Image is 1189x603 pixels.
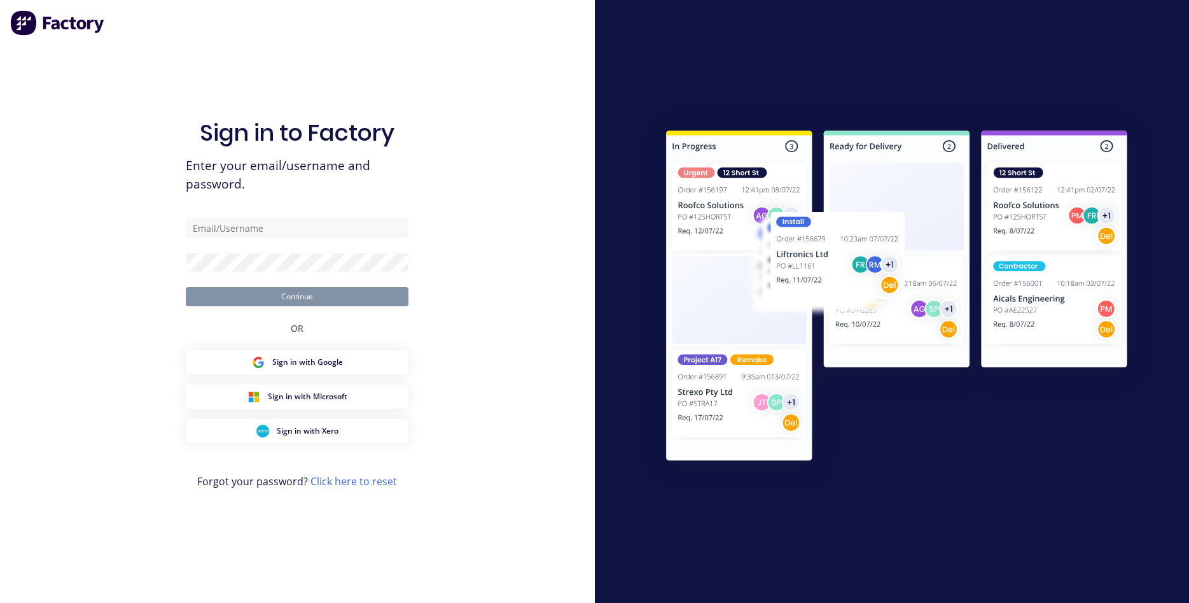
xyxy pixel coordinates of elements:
span: Sign in with Microsoft [268,391,347,402]
input: Email/Username [186,218,408,238]
span: Enter your email/username and password. [186,157,408,194]
span: Sign in with Xero [277,425,338,437]
div: OR [291,306,303,350]
img: Xero Sign in [256,425,269,437]
span: Forgot your password? [197,474,397,489]
img: Google Sign in [252,356,265,369]
button: Microsoft Sign inSign in with Microsoft [186,385,408,409]
img: Factory [10,10,106,36]
button: Continue [186,287,408,306]
img: Sign in [638,105,1155,491]
button: Google Sign inSign in with Google [186,350,408,374]
a: Click here to reset [310,474,397,488]
h1: Sign in to Factory [200,119,394,146]
img: Microsoft Sign in [247,390,260,403]
button: Xero Sign inSign in with Xero [186,419,408,443]
span: Sign in with Google [272,357,343,368]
